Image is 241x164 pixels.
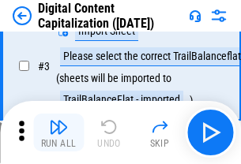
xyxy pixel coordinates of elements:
img: Back [13,6,32,25]
img: Main button [198,120,223,145]
img: Settings menu [209,6,228,25]
div: Digital Content Capitalization ([DATE]) [38,1,183,31]
div: Import Sheet [75,22,138,41]
button: Run All [33,114,84,151]
div: Run All [41,139,77,148]
img: Skip [150,117,169,136]
img: Run All [49,117,68,136]
span: # 3 [38,60,50,73]
div: Skip [150,139,170,148]
div: TrailBalanceFlat - imported [60,91,183,110]
button: Skip [134,114,185,151]
img: Support [189,9,201,22]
